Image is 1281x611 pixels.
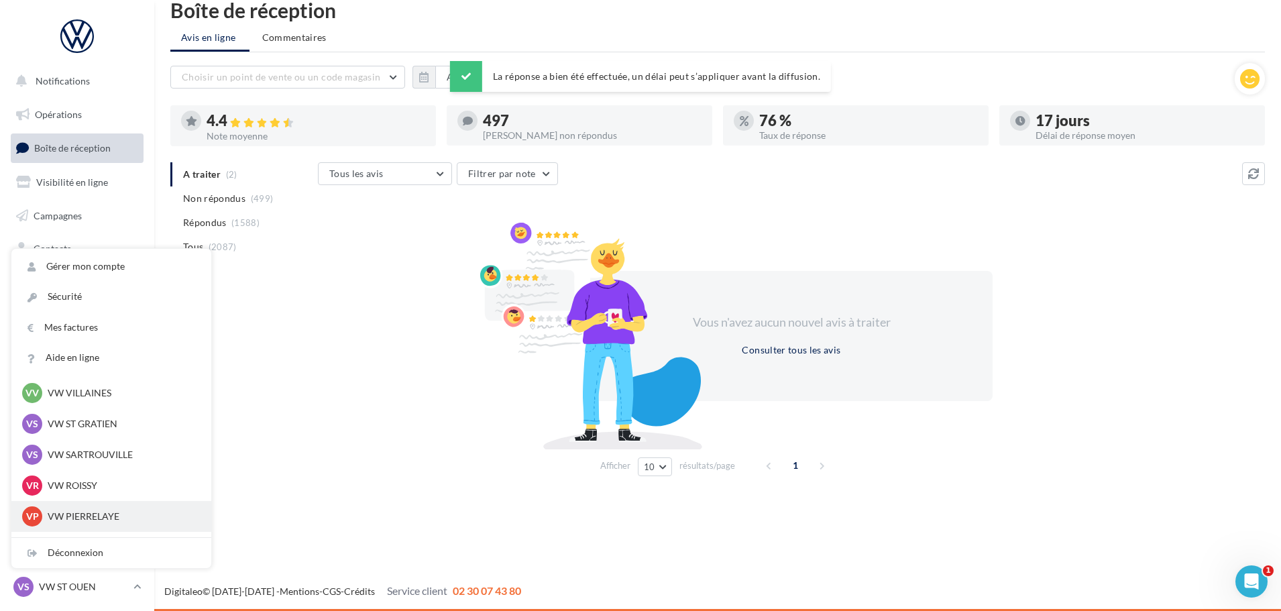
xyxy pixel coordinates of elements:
p: VW VILLAINES [48,386,195,400]
span: Commentaires [262,31,327,44]
span: Service client [387,584,447,597]
span: 1 [785,455,806,476]
span: VS [26,448,38,461]
a: CGS [323,586,341,597]
div: 4.4 [207,113,425,129]
span: Boîte de réception [34,142,111,154]
button: Au total [435,66,494,89]
a: Visibilité en ligne [8,168,146,197]
span: Visibilité en ligne [36,176,108,188]
span: Choisir un point de vente ou un code magasin [182,71,380,82]
button: Au total [412,66,494,89]
button: Consulter tous les avis [736,342,846,358]
div: [PERSON_NAME] non répondus [483,131,702,140]
span: VS [17,580,30,594]
div: 17 jours [1036,113,1254,128]
span: VS [26,417,38,431]
a: PLV et print personnalisable [8,335,146,374]
a: VS VW ST OUEN [11,574,144,600]
a: Mentions [280,586,319,597]
a: Calendrier [8,302,146,330]
span: Opérations [35,109,82,120]
p: VW ST GRATIEN [48,417,195,431]
div: Taux de réponse [759,131,978,140]
span: VV [25,386,39,400]
span: (499) [251,193,274,204]
span: (2087) [209,241,237,252]
a: Crédits [344,586,375,597]
iframe: Intercom live chat [1235,565,1268,598]
span: Non répondus [183,192,245,205]
a: Mes factures [11,313,211,343]
button: Filtrer par note [457,162,558,185]
div: 497 [483,113,702,128]
span: 10 [644,461,655,472]
a: Médiathèque [8,268,146,296]
a: Gérer mon compte [11,252,211,282]
button: 10 [638,457,672,476]
span: 1 [1263,565,1274,576]
a: Aide en ligne [11,343,211,373]
a: Campagnes [8,202,146,230]
a: Boîte de réception [8,133,146,162]
div: Vous n'avez aucun nouvel avis à traiter [676,314,907,331]
a: Sécurité [11,282,211,312]
div: Note moyenne [207,131,425,141]
p: VW PIERRELAYE [48,510,195,523]
p: VW ST OUEN [39,580,128,594]
span: Afficher [600,459,630,472]
span: (1588) [231,217,260,228]
span: Tous les avis [329,168,384,179]
span: Contacts [34,243,71,254]
span: Répondus [183,216,227,229]
a: Contacts [8,235,146,263]
span: Notifications [36,75,90,87]
span: VR [26,479,39,492]
span: résultats/page [679,459,735,472]
p: VW ROISSY [48,479,195,492]
a: Opérations [8,101,146,129]
a: Campagnes DataOnDemand [8,380,146,419]
button: Choisir un point de vente ou un code magasin [170,66,405,89]
button: Notifications [8,67,141,95]
span: VP [26,510,39,523]
p: VW SARTROUVILLE [48,448,195,461]
span: 02 30 07 43 80 [453,584,521,597]
div: Délai de réponse moyen [1036,131,1254,140]
div: Déconnexion [11,538,211,568]
span: © [DATE]-[DATE] - - - [164,586,521,597]
div: 76 % [759,113,978,128]
span: Tous [183,240,203,254]
div: La réponse a bien été effectuée, un délai peut s’appliquer avant la diffusion. [450,61,831,92]
span: Campagnes [34,209,82,221]
button: Tous les avis [318,162,452,185]
a: Digitaleo [164,586,203,597]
